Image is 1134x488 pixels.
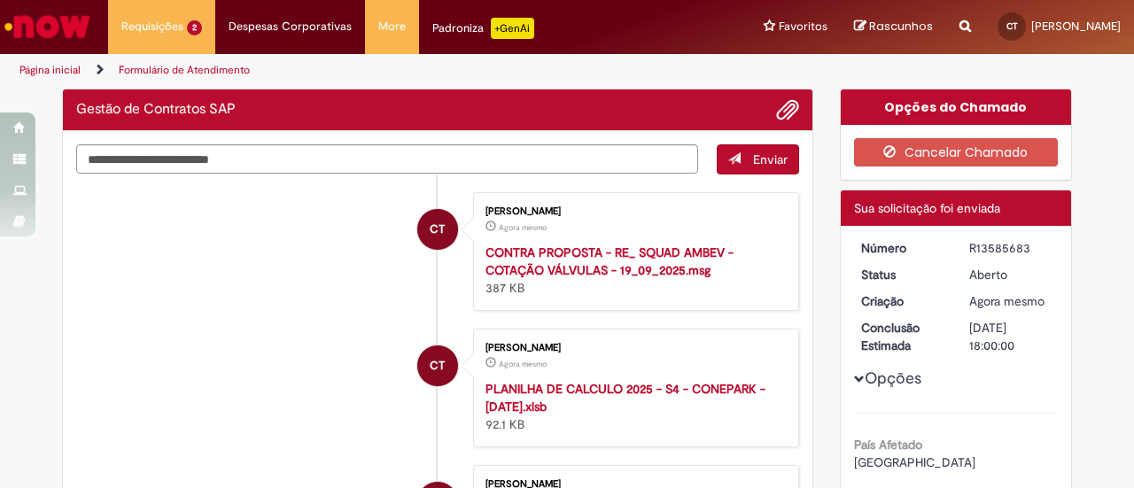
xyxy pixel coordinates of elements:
p: +GenAi [491,18,534,39]
h2: Gestão de Contratos SAP Histórico de tíquete [76,102,236,118]
span: Requisições [121,18,183,35]
dt: Número [848,239,957,257]
a: Rascunhos [854,19,933,35]
textarea: Digite sua mensagem aqui... [76,144,698,174]
div: 92.1 KB [485,380,781,433]
time: 01/10/2025 12:08:32 [969,293,1045,309]
span: Sua solicitação foi enviada [854,200,1000,216]
div: Cleber Tamburo [417,209,458,250]
span: 2 [187,20,202,35]
span: Despesas Corporativas [229,18,352,35]
div: R13585683 [969,239,1052,257]
img: ServiceNow [2,9,93,44]
span: CT [1006,20,1018,32]
a: PLANILHA DE CALCULO 2025 - S4 - CONEPARK - [DATE].xlsb [485,381,765,414]
button: Enviar [717,144,799,174]
div: Cleber Tamburo [417,345,458,386]
div: [DATE] 18:00:00 [969,319,1052,354]
span: Rascunhos [869,18,933,35]
span: [PERSON_NAME] [1031,19,1121,34]
dt: Status [848,266,957,283]
dt: Criação [848,292,957,310]
b: País Afetado [854,437,922,453]
span: Agora mesmo [969,293,1045,309]
div: [PERSON_NAME] [485,206,781,217]
button: Cancelar Chamado [854,138,1059,167]
div: [PERSON_NAME] [485,343,781,353]
time: 01/10/2025 12:08:10 [499,222,547,233]
span: Agora mesmo [499,222,547,233]
button: Adicionar anexos [776,98,799,121]
a: Formulário de Atendimento [119,63,250,77]
span: Favoritos [779,18,827,35]
div: Padroniza [432,18,534,39]
span: [GEOGRAPHIC_DATA] [854,454,975,470]
time: 01/10/2025 12:08:10 [499,359,547,369]
span: Enviar [753,151,788,167]
ul: Trilhas de página [13,54,742,87]
span: CT [430,208,445,251]
a: Página inicial [19,63,81,77]
div: 387 KB [485,244,781,297]
a: CONTRA PROPOSTA - RE_ SQUAD AMBEV - COTAÇÃO VÁLVULAS - 19_09_2025.msg [485,244,734,278]
dt: Conclusão Estimada [848,319,957,354]
span: Agora mesmo [499,359,547,369]
div: 01/10/2025 12:08:32 [969,292,1052,310]
div: Aberto [969,266,1052,283]
span: More [378,18,406,35]
span: CT [430,345,445,387]
div: Opções do Chamado [841,89,1072,125]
